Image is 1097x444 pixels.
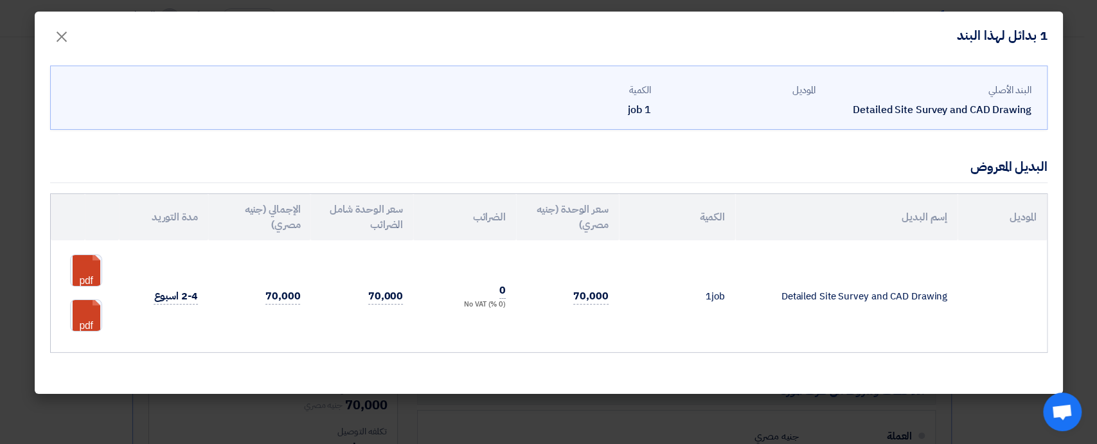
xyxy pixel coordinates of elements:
[413,194,516,240] th: الضرائب
[958,194,1046,240] th: الموديل
[44,21,80,46] button: Close
[71,255,174,332] a: T_Priced_Proposal_Rev_1759901008611.pdf
[619,240,735,352] td: job
[497,102,651,118] div: 1 job
[424,299,506,310] div: (0 %) No VAT
[71,300,174,377] a: T_Priced_Proposal_Rev_1759908388207.pdf
[119,194,208,240] th: مدة التوريد
[154,289,197,305] span: 2-4 اسبوع
[499,283,506,299] span: 0
[970,157,1048,176] div: البديل المعروض
[54,17,69,55] span: ×
[957,27,1048,44] h4: 1 بدائل لهذا البند
[661,83,816,98] div: الموديل
[1043,393,1082,431] div: Open chat
[735,240,958,352] td: Detailed Site Survey and CAD Drawing
[497,83,651,98] div: الكمية
[706,289,711,303] span: 1
[208,194,311,240] th: الإجمالي (جنيه مصري)
[735,194,958,240] th: إسم البديل
[516,194,619,240] th: سعر الوحدة (جنيه مصري)
[265,289,300,305] span: 70,000
[826,102,1031,118] div: Detailed Site Survey and CAD Drawing
[368,289,403,305] span: 70,000
[826,83,1031,98] div: البند الأصلي
[310,194,413,240] th: سعر الوحدة شامل الضرائب
[619,194,735,240] th: الكمية
[573,289,608,305] span: 70,000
